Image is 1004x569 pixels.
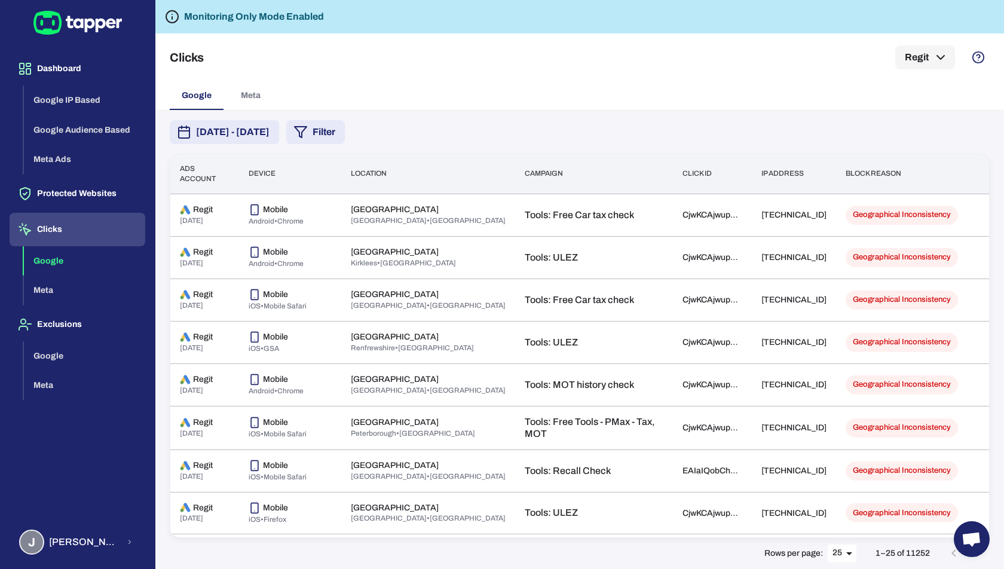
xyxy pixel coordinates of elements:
[752,492,836,534] td: [TECHNICAL_ID]
[263,417,288,428] p: Mobile
[263,204,288,215] p: Mobile
[673,154,752,194] th: Click id
[341,154,515,194] th: Location
[180,514,203,522] span: [DATE]
[263,332,288,342] p: Mobile
[515,154,673,194] th: Campaign
[351,301,506,310] span: [GEOGRAPHIC_DATA] • [GEOGRAPHIC_DATA]
[170,120,279,144] button: [DATE] - [DATE]
[180,344,203,352] span: [DATE]
[682,252,742,263] div: CjwKCAjwup3HBhAAEiwA7euZutgKrvZJz16EDskxbElDaIWqnz00Udq2I-y-X9bSIzyOs_vFAGenFxoCkXQQAvD_BwE
[846,337,958,347] span: Geographical Inconsistency
[525,294,663,306] p: Tools: Free Car tax check
[351,386,506,394] span: [GEOGRAPHIC_DATA] • [GEOGRAPHIC_DATA]
[24,284,145,295] a: Meta
[351,332,439,342] p: [GEOGRAPHIC_DATA]
[24,350,145,360] a: Google
[10,525,145,559] button: J[PERSON_NAME] [PERSON_NAME]
[525,209,663,221] p: Tools: Free Car tax check
[241,90,261,101] span: Meta
[180,259,203,267] span: [DATE]
[846,210,958,220] span: Geographical Inconsistency
[249,515,286,524] span: iOS • Firefox
[10,224,145,234] a: Clicks
[752,279,836,321] td: [TECHNICAL_ID]
[682,295,742,305] div: CjwKCAjwup3HBhAAEiwA7euZumYWHoIDtthlYkRUaFg8nHmhSP0g6sLmQswiL2wpFnOE_VDi6NuI2hoCOm0QAvD_BwE
[180,216,203,225] span: [DATE]
[682,210,742,221] div: CjwKCAjwup3HBhAAEiwA7euZurczvNEnbQCt8rvtkqg8ciZ9_5oDzUEjwII1OBOnO7ELLWhQxTIepBoCwTkQAvD_BwE
[351,460,439,471] p: [GEOGRAPHIC_DATA]
[24,341,145,371] button: Google
[263,374,288,385] p: Mobile
[193,247,213,258] p: Regit
[10,213,145,246] button: Clicks
[682,337,742,348] div: CjwKCAjwup3HBhAAEiwA7euZuhQOsdu366I-voZyXMLw5MHxhbQ6T2d2PygvJvsmehdMkh1HgHgadRoCkmMQAvD_BwE
[24,115,145,145] button: Google Audience Based
[193,289,213,300] p: Regit
[184,10,324,24] h6: Monitoring Only Mode Enabled
[351,417,439,428] p: [GEOGRAPHIC_DATA]
[351,374,439,385] p: [GEOGRAPHIC_DATA]
[846,252,958,262] span: Geographical Inconsistency
[846,423,958,433] span: Geographical Inconsistency
[249,430,307,438] span: iOS • Mobile Safari
[876,548,930,559] p: 1–25 of 11252
[10,308,145,341] button: Exclusions
[10,319,145,329] a: Exclusions
[682,508,742,519] div: CjwKCAjwup3HBhAAEiwA7euZugFQX0U8tfqBXpTDsKp8DoqLJjZm8m92LdeFqxK4CzpmGKI7pbs9KhoCWaQQAvD_BwE
[24,380,145,390] a: Meta
[249,344,279,353] span: iOS • GSA
[682,380,742,390] div: CjwKCAjwup3HBhAAEiwA7euZuu1gF60OtauFBSgc_u1XCIBsEA9HYt69HA1DSlUkqu9LDr-HDG-6FBoC5vQQAvD_BwE
[836,154,970,194] th: Block reason
[249,217,304,225] span: Android • Chrome
[49,536,119,548] span: [PERSON_NAME] [PERSON_NAME]
[193,460,213,471] p: Regit
[24,85,145,115] button: Google IP Based
[263,460,288,471] p: Mobile
[351,204,439,215] p: [GEOGRAPHIC_DATA]
[193,204,213,215] p: Regit
[525,465,663,477] p: Tools: Recall Check
[24,276,145,305] button: Meta
[193,374,213,385] p: Regit
[24,255,145,265] a: Google
[752,194,836,236] td: [TECHNICAL_ID]
[351,216,506,225] span: [GEOGRAPHIC_DATA] • [GEOGRAPHIC_DATA]
[351,289,439,300] p: [GEOGRAPHIC_DATA]
[24,124,145,134] a: Google Audience Based
[249,473,307,481] span: iOS • Mobile Safari
[351,429,475,438] span: Peterborough • [GEOGRAPHIC_DATA]
[193,503,213,513] p: Regit
[263,503,288,513] p: Mobile
[752,449,836,492] td: [TECHNICAL_ID]
[525,336,663,348] p: Tools: ULEZ
[180,386,203,394] span: [DATE]
[249,387,304,395] span: Android • Chrome
[752,236,836,279] td: [TECHNICAL_ID]
[180,429,203,438] span: [DATE]
[193,332,213,342] p: Regit
[249,259,304,268] span: Android • Chrome
[828,544,856,562] div: 25
[846,295,958,305] span: Geographical Inconsistency
[170,50,204,65] h5: Clicks
[752,406,836,449] td: [TECHNICAL_ID]
[351,472,506,481] span: [GEOGRAPHIC_DATA] • [GEOGRAPHIC_DATA]
[525,416,663,440] p: Tools: Free Tools - PMax - Tax, MOT
[846,380,958,390] span: Geographical Inconsistency
[351,503,439,513] p: [GEOGRAPHIC_DATA]
[180,301,203,310] span: [DATE]
[24,145,145,175] button: Meta Ads
[846,508,958,518] span: Geographical Inconsistency
[351,259,456,267] span: Kirklees • [GEOGRAPHIC_DATA]
[752,154,836,194] th: IP address
[286,120,345,144] button: Filter
[846,466,958,476] span: Geographical Inconsistency
[196,125,270,139] span: [DATE] - [DATE]
[351,514,506,522] span: [GEOGRAPHIC_DATA] • [GEOGRAPHIC_DATA]
[752,321,836,363] td: [TECHNICAL_ID]
[263,289,288,300] p: Mobile
[525,252,663,264] p: Tools: ULEZ
[170,154,239,194] th: Ads account
[752,363,836,406] td: [TECHNICAL_ID]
